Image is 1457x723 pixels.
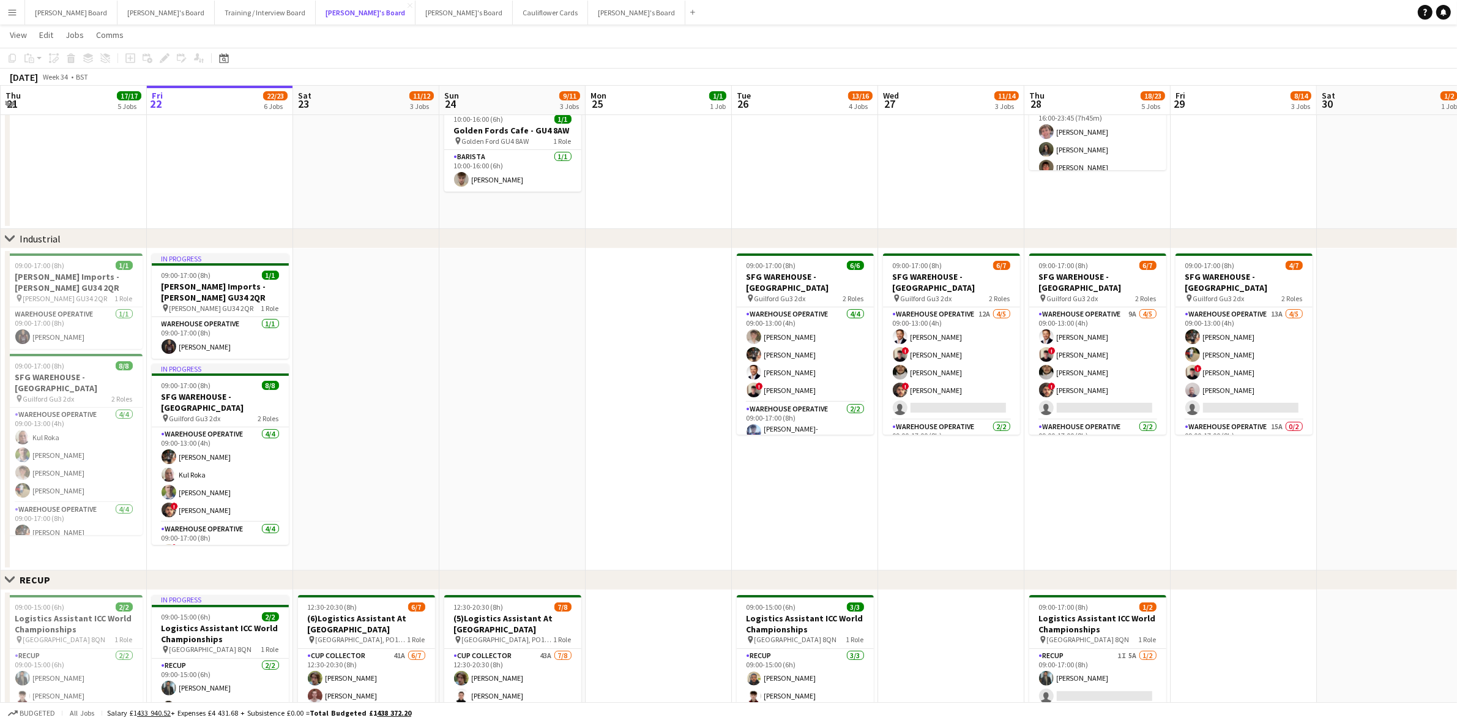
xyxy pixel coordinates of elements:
span: 09:00-17:00 (8h) [15,261,65,270]
app-card-role: RECUP2/209:00-15:00 (6h)[PERSON_NAME][PERSON_NAME] [152,659,289,718]
span: [PERSON_NAME] GU34 2QR [170,304,254,313]
span: Fri [1176,90,1185,101]
a: Comms [91,27,129,43]
div: 10:00-16:00 (6h)1/1Golden Fords Cafe - GU4 8AW Golden Ford GU4 8AW1 RoleBarista1/110:00-16:00 (6h... [444,107,581,192]
span: 11/14 [994,91,1019,100]
button: [PERSON_NAME] Board [25,1,117,24]
span: 25 [589,97,606,111]
span: 9/11 [559,91,580,100]
span: 1/1 [116,261,133,270]
app-job-card: 09:00-17:00 (8h)8/8SFG WAREHOUSE - [GEOGRAPHIC_DATA] Guilford Gu3 2dx2 RolesWarehouse Operative4/... [6,354,143,535]
div: In progress [152,253,289,263]
span: 09:00-17:00 (8h) [162,381,211,390]
h3: SFG WAREHOUSE - [GEOGRAPHIC_DATA] [152,391,289,413]
app-card-role: Warehouse Operative4/409:00-13:00 (4h)Kul Roka[PERSON_NAME][PERSON_NAME][PERSON_NAME] [6,408,143,503]
span: 10:00-16:00 (6h) [454,114,504,124]
h3: Logistics Assistant ICC World Championships [1029,613,1166,635]
div: 3 Jobs [1291,102,1311,111]
span: 1/1 [554,114,572,124]
app-job-card: 09:00-17:00 (8h)1/2Logistics Assistant ICC World Championships [GEOGRAPHIC_DATA] 8QN1 RoleRECUP1I... [1029,595,1166,708]
span: 13/16 [848,91,873,100]
span: 8/8 [262,381,279,390]
span: 09:00-15:00 (6h) [15,602,65,612]
span: ! [171,544,178,552]
div: [DATE] [10,71,38,83]
span: 09:00-17:00 (8h) [893,261,942,270]
div: 09:00-15:00 (6h)2/2Logistics Assistant ICC World Championships [GEOGRAPHIC_DATA] 8QN1 RoleRECUP2/... [6,595,143,708]
span: 6/7 [408,602,425,612]
span: 2 Roles [989,294,1010,303]
span: View [10,29,27,40]
app-job-card: 09:00-17:00 (8h)6/7SFG WAREHOUSE - [GEOGRAPHIC_DATA] Guilford Gu3 2dx2 RolesWarehouse Operative9A... [1029,253,1166,435]
span: [GEOGRAPHIC_DATA], PO18 0PS [462,635,554,644]
span: 09:00-17:00 (8h) [1039,602,1089,612]
span: 7/8 [554,602,572,612]
app-card-role: Warehouse Operative2/209:00-17:00 (8h) [883,420,1020,479]
button: [PERSON_NAME]'s Board [415,1,513,24]
h3: Logistics Assistant ICC World Championships [6,613,143,635]
span: Guilford Gu3 2dx [1193,294,1245,303]
button: Training / Interview Board [215,1,316,24]
div: RECUP [20,574,60,586]
div: 09:00-17:00 (8h)4/7SFG WAREHOUSE - [GEOGRAPHIC_DATA] Guilford Gu3 2dx2 RolesWarehouse Operative13... [1176,253,1313,435]
div: Salary £1 + Expenses £4 431.68 + Subsistence £0.00 = [107,708,411,717]
h3: SFG WAREHOUSE - [GEOGRAPHIC_DATA] [883,271,1020,293]
span: [GEOGRAPHIC_DATA] 8QN [755,635,837,644]
div: 5 Jobs [1141,102,1164,111]
span: ! [756,383,763,390]
h3: Golden Fords Cafe - GU4 8AW [444,125,581,136]
span: 26 [735,97,751,111]
div: In progress [152,364,289,373]
span: Sat [1322,90,1335,101]
span: 1 Role [261,645,279,654]
div: 3 Jobs [995,102,1018,111]
div: In progress09:00-17:00 (8h)8/8SFG WAREHOUSE - [GEOGRAPHIC_DATA] Guilford Gu3 2dx2 RolesWarehouse ... [152,364,289,545]
h3: (5)Logistics Assistant At [GEOGRAPHIC_DATA] [444,613,581,635]
span: 2/2 [262,612,279,621]
span: ! [902,383,909,390]
span: 22 [150,97,163,111]
span: Week 34 [40,72,71,81]
button: [PERSON_NAME]'s Board [117,1,215,24]
span: 1 Role [115,635,133,644]
div: 4 Jobs [849,102,872,111]
span: 8/14 [1291,91,1311,100]
button: [PERSON_NAME]'s Board [316,1,415,24]
span: ! [1194,365,1202,372]
app-card-role: Warehouse Operative4/409:00-17:00 (8h)[PERSON_NAME] [6,503,143,598]
span: Thu [1029,90,1045,101]
div: BST [76,72,88,81]
span: 28 [1027,97,1045,111]
span: All jobs [67,708,97,717]
span: 09:00-17:00 (8h) [747,261,796,270]
span: 22/23 [263,91,288,100]
h3: SFG WAREHOUSE - [GEOGRAPHIC_DATA] [6,372,143,394]
button: Cauliflower Cards [513,1,588,24]
span: 21 [4,97,21,111]
app-card-role: Barista1/110:00-16:00 (6h)[PERSON_NAME] [444,150,581,192]
span: Golden Ford GU4 8AW [462,137,529,146]
div: 3 Jobs [560,102,579,111]
app-card-role: Warehouse Operative9A4/509:00-13:00 (4h)[PERSON_NAME]![PERSON_NAME][PERSON_NAME]![PERSON_NAME] [1029,307,1166,420]
span: 09:00-17:00 (8h) [1185,261,1235,270]
span: Guilford Gu3 2dx [1047,294,1098,303]
app-job-card: 09:00-17:00 (8h)6/6SFG WAREHOUSE - [GEOGRAPHIC_DATA] Guilford Gu3 2dx2 RolesWarehouse Operative4/... [737,253,874,435]
app-card-role: Warehouse Operative1/109:00-17:00 (8h)[PERSON_NAME] [6,307,143,349]
button: Budgeted [6,706,57,720]
span: 09:00-17:00 (8h) [162,271,211,280]
span: 30 [1320,97,1335,111]
app-card-role: Warehouse Operative2/209:00-17:00 (8h) [1029,420,1166,479]
span: 12:30-20:30 (8h) [454,602,504,612]
span: Sat [298,90,311,101]
h3: Logistics Assistant ICC World Championships [152,623,289,645]
div: 09:00-17:00 (8h)1/1[PERSON_NAME] Imports - [PERSON_NAME] GU34 2QR [PERSON_NAME] GU34 2QR1 RoleWar... [6,253,143,349]
a: View [5,27,32,43]
span: [GEOGRAPHIC_DATA] 8QN [170,645,252,654]
div: In progress [152,595,289,605]
span: Budgeted [20,709,55,717]
app-card-role: Warehouse Operative13A4/509:00-13:00 (4h)[PERSON_NAME][PERSON_NAME]![PERSON_NAME][PERSON_NAME] [1176,307,1313,420]
span: Mon [591,90,606,101]
span: 27 [881,97,899,111]
app-card-role: Warehouse Operative1/109:00-17:00 (8h)[PERSON_NAME] [152,317,289,359]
